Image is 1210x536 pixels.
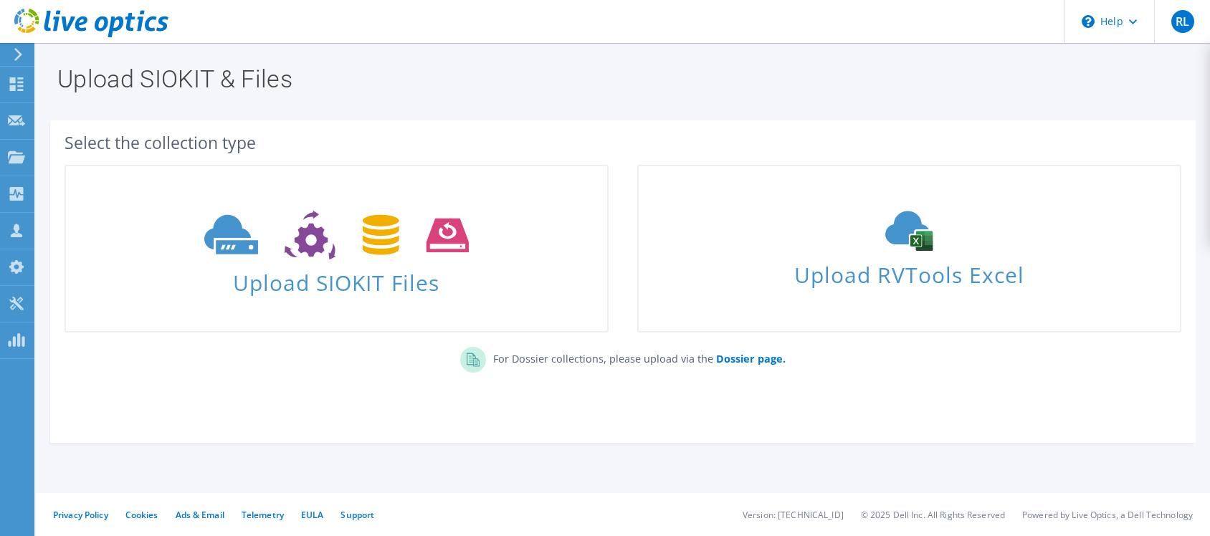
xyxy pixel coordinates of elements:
[57,67,1181,91] h1: Upload SIOKIT & Files
[65,135,1181,150] div: Select the collection type
[716,352,786,365] b: Dossier page.
[861,509,1005,521] li: © 2025 Dell Inc. All Rights Reserved
[637,165,1181,332] a: Upload RVTools Excel
[65,165,609,332] a: Upload SIOKIT Files
[639,256,1180,287] span: Upload RVTools Excel
[743,509,844,521] li: Version: [TECHNICAL_ID]
[713,352,786,365] a: Dossier page.
[1082,15,1095,28] svg: \n
[1171,10,1194,33] span: RL
[340,509,374,521] a: Support
[301,509,323,521] a: EULA
[66,263,607,294] span: Upload SIOKIT Files
[125,509,158,521] a: Cookies
[176,509,224,521] a: Ads & Email
[53,509,108,521] a: Privacy Policy
[242,509,284,521] a: Telemetry
[486,347,786,367] p: For Dossier collections, please upload via the
[1022,509,1193,521] li: Powered by Live Optics, a Dell Technology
